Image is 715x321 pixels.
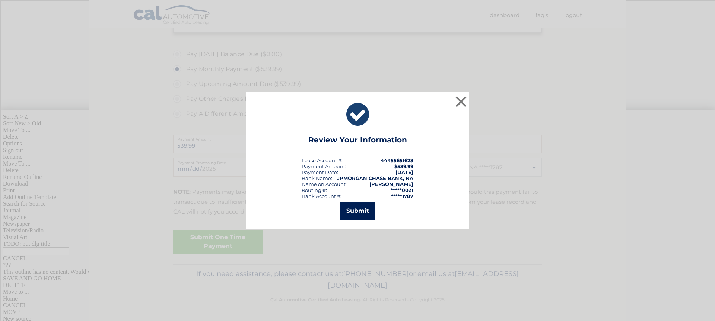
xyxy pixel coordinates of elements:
[454,94,468,109] button: ×
[3,16,712,23] div: Move To ...
[302,157,343,163] div: Lease Account #:
[302,187,327,193] div: Routing #:
[340,202,375,220] button: Submit
[3,70,712,77] div: Download
[369,181,413,187] strong: [PERSON_NAME]
[381,157,413,163] strong: 44455651623
[3,245,69,253] input: Search sources
[3,212,712,218] div: SAVE
[3,205,712,212] div: New source
[395,169,413,175] span: [DATE]
[3,83,712,90] div: Add Outline Template
[3,3,712,10] div: Sort A > Z
[3,238,712,245] div: MORE
[3,145,712,151] div: CANCEL
[302,169,337,175] span: Payment Date
[3,103,712,110] div: Magazine
[3,165,712,171] div: SAVE AND GO HOME
[3,57,712,63] div: Delete
[302,169,338,175] div: :
[3,185,712,192] div: Home
[3,110,712,117] div: Newspaper
[3,225,712,232] div: WEBSITE
[3,36,712,43] div: Sign out
[3,50,712,57] div: Move To ...
[3,123,712,130] div: Visual Art
[302,175,332,181] div: Bank Name:
[3,158,712,165] div: This outline has no content. Would you like to delete it?
[3,171,712,178] div: DELETE
[394,163,413,169] span: $539.99
[3,23,712,30] div: Delete
[3,130,712,137] div: TODO: put dlg title
[3,43,712,50] div: Rename
[3,192,712,198] div: CANCEL
[3,198,712,205] div: MOVE
[3,90,712,97] div: Search for Source
[3,10,712,16] div: Sort New > Old
[3,97,712,103] div: Journal
[302,163,346,169] div: Payment Amount:
[3,151,712,158] div: ???
[302,181,347,187] div: Name on Account:
[302,193,341,199] div: Bank Account #:
[3,77,712,83] div: Print
[3,178,712,185] div: Move to ...
[337,175,413,181] strong: JPMORGAN CHASE BANK, NA
[308,135,407,148] h3: Review Your Information
[3,117,712,123] div: Television/Radio
[3,30,712,36] div: Options
[3,218,712,225] div: BOOK
[3,232,712,238] div: JOURNAL
[3,63,712,70] div: Rename Outline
